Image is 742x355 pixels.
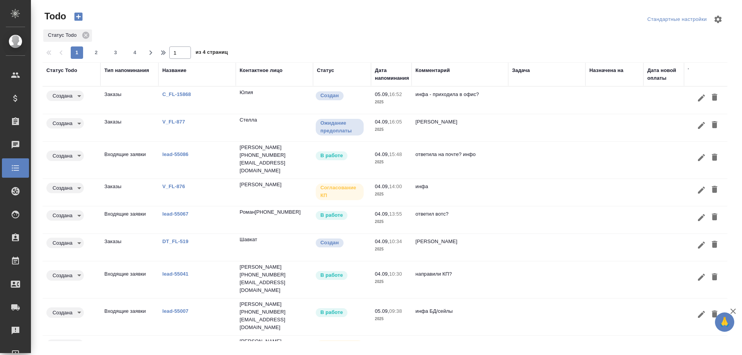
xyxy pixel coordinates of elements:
[46,307,84,318] div: Создана
[240,263,282,271] div: Click to copy
[320,239,339,247] p: Создан
[375,91,389,97] p: 05.09,
[708,210,721,225] button: Удалить
[240,159,309,175] p: [EMAIL_ADDRESS][DOMAIN_NAME]
[375,238,389,244] p: 04.09,
[240,89,253,96] div: Click to copy
[240,338,282,345] div: Click to copy
[46,118,84,129] div: Создана
[375,218,408,226] p: 2025
[708,340,721,354] button: Удалить
[695,118,708,132] button: Редактировать
[100,147,158,174] td: Входящие заявки
[320,309,343,316] p: В работе
[695,340,708,354] button: Редактировать
[240,236,257,244] p: Шавкат
[50,185,75,191] button: Создана
[240,308,286,316] p: [PHONE_NUMBER]
[240,316,309,331] p: [EMAIL_ADDRESS][DOMAIN_NAME]
[415,210,504,218] p: ответил вотс?
[100,266,158,293] td: Входящие заявки
[375,126,408,134] p: 2025
[375,98,408,106] p: 2025
[109,46,122,59] button: 3
[46,238,84,248] div: Создана
[415,118,504,126] p: [PERSON_NAME]
[415,91,504,98] p: инфа - приходила в офис?
[240,271,286,279] div: Click to copy
[240,144,282,151] p: [PERSON_NAME]
[240,263,282,271] p: [PERSON_NAME]
[375,308,389,314] p: 05.09,
[104,67,149,74] div: Тип напоминания
[695,183,708,197] button: Редактировать
[645,14,709,26] div: split button
[240,159,309,175] div: Click to copy
[50,153,75,159] button: Создана
[240,181,282,189] div: Click to copy
[708,183,721,197] button: Удалить
[695,151,708,165] button: Редактировать
[389,308,402,314] p: 09:38
[375,278,408,286] p: 2025
[240,116,309,124] div: Стелла
[389,151,402,157] p: 15:48
[90,46,102,59] button: 2
[415,183,504,190] p: инфа
[688,67,699,74] div: Тэги
[240,338,282,345] p: [PERSON_NAME]
[129,49,141,57] span: 4
[240,151,286,159] p: [PHONE_NUMBER]
[375,271,389,277] p: 04.09,
[43,29,92,42] div: Статус Todo
[375,315,408,323] p: 2025
[43,10,66,22] span: Todo
[100,206,158,233] td: Входящие заявки
[100,304,158,331] td: Входящие заявки
[240,316,309,331] div: Click to copy
[415,151,504,158] p: ответила на почте? инфо
[240,279,309,294] p: [EMAIL_ADDRESS][DOMAIN_NAME]
[100,179,158,206] td: Заказы
[240,308,286,316] div: Click to copy
[240,208,255,216] p: Роман
[240,116,257,124] div: Click to copy
[162,184,185,189] a: V_FL-876
[320,271,343,279] p: В работе
[162,119,185,125] a: V_FL-877
[100,234,158,261] td: Заказы
[240,236,257,244] div: Click to copy
[389,119,402,125] p: 16:05
[162,67,186,74] div: Название
[375,190,408,198] p: 2025
[109,49,122,57] span: 3
[375,211,389,217] p: 04.09,
[240,144,309,175] div: Дарина, +79636214191, shamatonova@gmail.com
[708,238,721,252] button: Удалить
[240,263,309,294] div: Сокольников Александр Александрович, +79161000411, A.Sokolnikov@pr-t.ru
[320,211,343,219] p: В работе
[375,184,389,189] p: 04.09,
[255,208,301,216] p: [PHONE_NUMBER]
[240,300,282,308] p: [PERSON_NAME]
[320,119,359,135] p: Ожидание предоплаты
[162,271,189,277] a: lead-55041
[162,151,189,157] a: lead-55086
[375,151,389,157] p: 04.09,
[647,67,680,82] div: Дата новой оплаты
[240,67,283,74] div: Контактное лицо
[129,46,141,59] button: 4
[695,307,708,322] button: Редактировать
[512,67,530,74] div: Задача
[240,279,309,294] div: Click to copy
[240,181,282,189] p: [PERSON_NAME]
[50,272,75,279] button: Создана
[415,67,450,74] div: Комментарий
[50,240,75,246] button: Создана
[718,314,731,330] span: 🙏
[240,338,309,345] div: Фурманов Александр Александрович
[389,211,402,217] p: 13:55
[415,340,504,347] p: [PERSON_NAME]
[320,152,343,159] p: В работе
[46,67,77,74] div: Статус Todo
